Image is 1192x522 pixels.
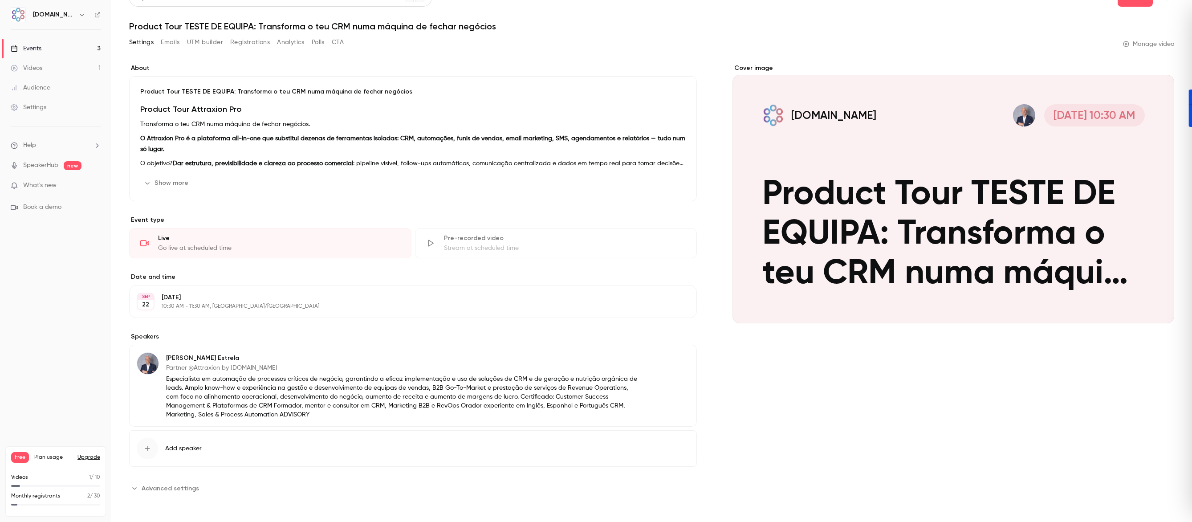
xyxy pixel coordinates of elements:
[129,228,411,258] div: LiveGo live at scheduled time
[332,35,344,49] button: CTA
[11,64,42,73] div: Videos
[11,8,25,22] img: AMT.Group
[129,345,697,427] div: Humberto Estrela[PERSON_NAME] EstrelaPartner @Attraxion by [DOMAIN_NAME]Especialista em automação...
[129,481,204,495] button: Advanced settings
[11,44,41,53] div: Events
[11,473,28,481] p: Videos
[129,332,697,341] label: Speakers
[140,176,194,190] button: Show more
[33,10,75,19] h6: [DOMAIN_NAME]
[158,234,400,243] div: Live
[444,234,686,243] div: Pre-recorded video
[166,375,639,419] p: Especialista em automação de processos críticos de negócio, garantindo a eficaz implementação e u...
[129,216,697,224] p: Event type
[23,141,36,150] span: Help
[64,161,81,170] span: new
[129,430,697,467] button: Add speaker
[142,300,149,309] p: 22
[158,244,400,253] div: Go live at scheduled time
[11,141,101,150] li: help-dropdown-opener
[89,475,91,480] span: 1
[162,293,650,302] p: [DATE]
[140,104,242,114] strong: Product Tour Attraxion Pro
[138,294,154,300] div: SEP
[415,228,697,258] div: Pre-recorded videoStream at scheduled time
[166,363,639,372] p: Partner @Attraxion by [DOMAIN_NAME]
[277,35,305,49] button: Analytics
[87,493,90,499] span: 2
[129,35,154,49] button: Settings
[230,35,270,49] button: Registrations
[34,454,72,461] span: Plan usage
[137,353,159,374] img: Humberto Estrela
[142,484,199,493] span: Advanced settings
[129,21,1174,32] h1: Product Tour TESTE DE EQUIPA: Transforma o teu CRM numa máquina de fechar negócios
[732,64,1174,323] section: Cover image
[165,444,202,453] span: Add speaker
[23,161,58,170] a: SpeakerHub
[89,473,100,481] p: / 10
[11,452,29,463] span: Free
[129,481,697,495] section: Advanced settings
[312,35,325,49] button: Polls
[11,492,61,500] p: Monthly registrants
[140,119,686,130] p: Transforma o teu CRM numa máquina de fechar negócios.
[1123,40,1174,49] a: Manage video
[129,64,697,73] label: About
[187,35,223,49] button: UTM builder
[166,354,639,363] p: [PERSON_NAME] Estrela
[23,181,57,190] span: What's new
[140,135,685,152] strong: O Attraxion Pro é a plataforma all-in-one que substitui dezenas de ferramentas isoladas: CRM, aut...
[173,160,353,167] strong: Dar estrutura, previsibilidade e clareza ao processo comercial
[23,203,61,212] span: Book a demo
[140,158,686,169] p: O objetivo? : pipeline visível, follow-ups automáticos, comunicação centralizada e dados em tempo...
[11,103,46,112] div: Settings
[11,83,50,92] div: Audience
[444,244,686,253] div: Stream at scheduled time
[77,454,100,461] button: Upgrade
[732,64,1174,73] label: Cover image
[129,273,697,281] label: Date and time
[161,35,179,49] button: Emails
[140,87,686,96] p: Product Tour TESTE DE EQUIPA: Transforma o teu CRM numa máquina de fechar negócios
[162,303,650,310] p: 10:30 AM - 11:30 AM, [GEOGRAPHIC_DATA]/[GEOGRAPHIC_DATA]
[87,492,100,500] p: / 30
